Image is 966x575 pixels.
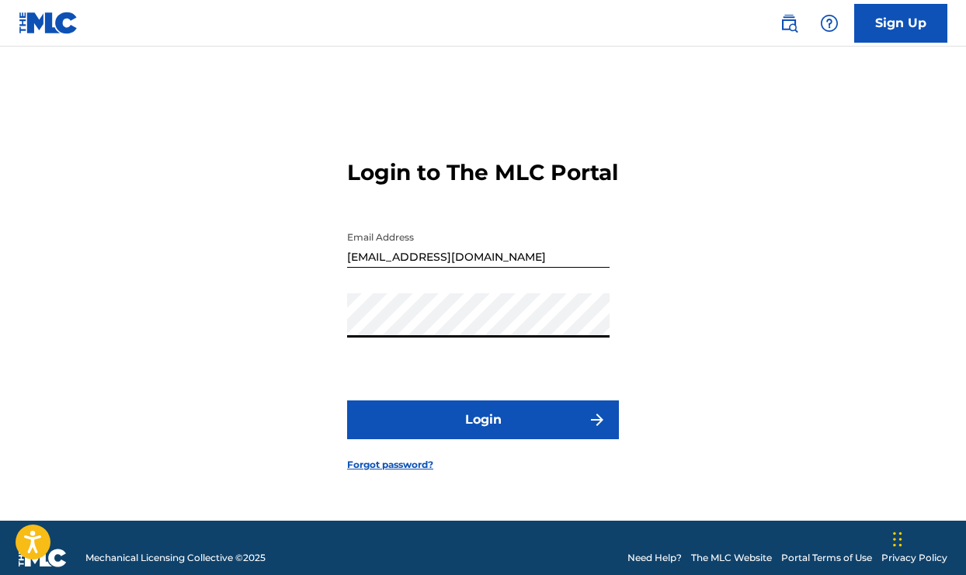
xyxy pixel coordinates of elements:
a: Public Search [773,8,804,39]
div: Help [814,8,845,39]
iframe: Chat Widget [888,501,966,575]
a: The MLC Website [691,551,772,565]
img: MLC Logo [19,12,78,34]
img: help [820,14,839,33]
h3: Login to The MLC Portal [347,159,618,186]
a: Sign Up [854,4,947,43]
a: Forgot password? [347,458,433,472]
a: Privacy Policy [881,551,947,565]
button: Login [347,400,619,439]
a: Need Help? [627,551,682,565]
img: logo [19,549,67,567]
img: search [780,14,798,33]
a: Portal Terms of Use [781,551,872,565]
div: Drag [893,516,902,563]
img: f7272a7cc735f4ea7f67.svg [588,410,606,429]
span: Mechanical Licensing Collective © 2025 [85,551,266,565]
